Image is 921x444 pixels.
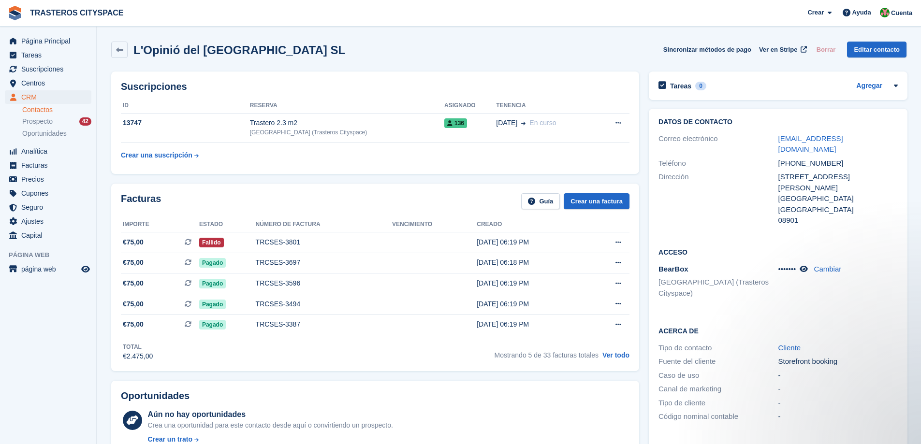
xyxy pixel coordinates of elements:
[814,265,842,273] a: Cambiar
[807,8,824,17] span: Crear
[658,247,898,257] h2: Acceso
[755,42,809,57] a: Ver en Stripe
[21,201,79,214] span: Seguro
[778,215,898,226] div: 08901
[21,90,79,104] span: CRM
[778,265,796,273] span: •••••••
[256,237,392,247] div: TRCSES-3801
[123,351,153,361] div: €2.475,00
[199,300,226,309] span: Pagado
[22,116,91,127] a: Prospecto 42
[256,319,392,329] div: TRCSES-3387
[121,193,161,209] h2: Facturas
[123,237,144,247] span: €75,00
[256,278,392,288] div: TRCSES-3596
[759,45,797,55] span: Ver en Stripe
[477,258,586,268] div: [DATE] 06:18 PM
[5,62,91,76] a: menu
[658,356,778,367] div: Fuente del cliente
[658,158,778,169] div: Teléfono
[21,62,79,76] span: Suscripciones
[147,420,393,430] div: Crea una oportunidad para este contacto desde aquí o convirtiendo un prospecto.
[8,6,22,20] img: stora-icon-8386f47178a22dfd0bd8f6a31ec36ba5ce8667c1dd55bd0f319d3a0aa187defe.svg
[147,409,393,420] div: Aún no hay oportunidades
[663,42,751,57] button: Sincronizar métodos de pago
[21,144,79,158] span: Analítica
[392,217,477,232] th: Vencimiento
[444,98,496,114] th: Asignado
[123,319,144,329] span: €75,00
[133,43,345,57] h2: L'Opinió del [GEOGRAPHIC_DATA] SL
[22,105,91,115] a: Contactos
[121,217,199,232] th: Importe
[778,193,898,204] div: [GEOGRAPHIC_DATA]
[658,133,778,155] div: Correo electrónico
[658,384,778,395] div: Canal de marketing
[670,82,691,90] h2: Tareas
[5,90,91,104] a: menu
[521,193,560,209] a: Guía
[658,343,778,354] div: Tipo de contacto
[880,8,890,17] img: CitySpace
[5,215,91,228] a: menu
[778,172,898,193] div: [STREET_ADDRESS][PERSON_NAME]
[256,299,392,309] div: TRCSES-3494
[5,158,91,172] a: menu
[250,128,444,137] div: [GEOGRAPHIC_DATA] (Trasteros Cityspace)
[79,117,91,126] div: 42
[80,263,91,275] a: Vista previa de la tienda
[121,150,192,160] div: Crear una suscripción
[5,262,91,276] a: menú
[477,319,586,329] div: [DATE] 06:19 PM
[123,278,144,288] span: €75,00
[123,258,144,268] span: €75,00
[5,186,91,200] a: menu
[121,146,199,164] a: Crear una suscripción
[256,258,392,268] div: TRCSES-3697
[21,262,79,276] span: página web
[852,8,871,17] span: Ayuda
[778,411,898,422] div: -
[21,48,79,62] span: Tareas
[22,129,67,138] span: Oportunidades
[564,193,629,209] a: Crear una factura
[5,34,91,48] a: menu
[658,326,898,335] h2: Acerca de
[21,76,79,90] span: Centros
[856,81,882,92] a: Agregar
[5,201,91,214] a: menu
[121,98,250,114] th: ID
[199,258,226,268] span: Pagado
[778,398,898,409] div: -
[658,370,778,381] div: Caso de uso
[5,144,91,158] a: menu
[695,82,706,90] div: 0
[250,118,444,128] div: Trastero 2.3 m2
[477,278,586,288] div: [DATE] 06:19 PM
[123,343,153,351] div: Total
[5,48,91,62] a: menu
[477,237,586,247] div: [DATE] 06:19 PM
[658,172,778,226] div: Dirección
[21,215,79,228] span: Ajustes
[477,217,586,232] th: Creado
[22,117,53,126] span: Prospecto
[778,134,843,154] a: [EMAIL_ADDRESS][DOMAIN_NAME]
[199,320,226,329] span: Pagado
[778,370,898,381] div: -
[891,8,912,18] span: Cuenta
[5,76,91,90] a: menu
[256,217,392,232] th: Número de factura
[250,98,444,114] th: Reserva
[199,238,224,247] span: Fallido
[658,118,898,126] h2: Datos de contacto
[5,172,91,186] a: menu
[847,42,906,57] a: Editar contacto
[778,356,898,367] div: Storefront booking
[602,351,629,359] a: Ver todo
[123,299,144,309] span: €75,00
[21,229,79,242] span: Capital
[199,279,226,288] span: Pagado
[778,204,898,215] div: [GEOGRAPHIC_DATA]
[496,98,596,114] th: Tenencia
